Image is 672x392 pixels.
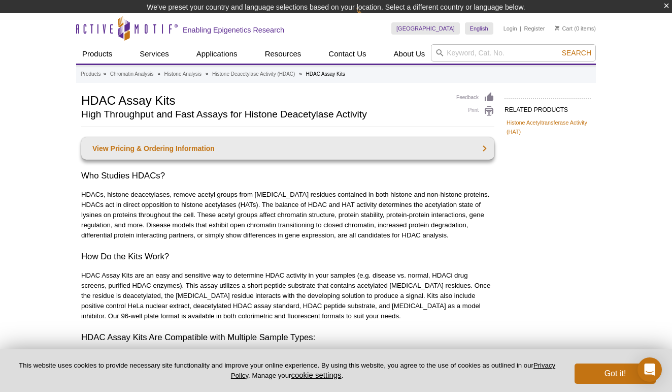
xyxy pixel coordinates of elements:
button: Got it! [575,364,656,384]
h2: High Throughput and Fast Assays for Histone Deacetylase Activity [81,110,446,119]
h2: HDAC Assay Kits Are Compatible with Multiple Sample Types: [81,331,494,344]
li: | [520,22,521,35]
li: HDAC Assay Kits [306,71,345,77]
h2: Enabling Epigenetics Research [183,25,284,35]
p: HDAC Assay Kits are an easy and sensitive way to determine HDAC activity in your samples (e.g. di... [81,270,494,321]
div: Open Intercom Messenger [637,357,662,382]
h2: Who Studies HDACs? [81,170,494,182]
h1: HDAC Assay Kits [81,92,446,107]
button: cookie settings [291,371,341,379]
li: » [157,71,160,77]
a: Resources [259,44,308,64]
img: Your Cart [555,25,559,31]
a: Cart [555,25,573,32]
li: » [206,71,209,77]
li: » [299,71,302,77]
h2: How Do the Kits Work? [81,251,494,263]
span: Search [562,49,591,57]
img: Change Here [356,8,383,32]
a: Print [456,106,494,117]
a: English [465,22,493,35]
a: [GEOGRAPHIC_DATA] [391,22,460,35]
a: Applications [190,44,244,64]
a: Feedback [456,92,494,103]
li: » [103,71,106,77]
p: This website uses cookies to provide necessary site functionality and improve your online experie... [16,361,558,380]
a: Contact Us [322,44,372,64]
a: Products [81,70,100,79]
a: Privacy Policy [231,361,555,379]
a: Login [503,25,517,32]
a: Services [133,44,175,64]
a: Chromatin Analysis [110,70,154,79]
a: Histone Acetyltransferase Activity (HAT) [507,118,589,136]
button: Search [559,48,594,57]
a: View Pricing & Ordering Information [81,137,494,160]
a: Histone Analysis [164,70,201,79]
input: Keyword, Cat. No. [431,44,596,62]
a: Histone Deacetylase Activity (HDAC) [212,70,295,79]
a: About Us [388,44,431,64]
a: Register [524,25,545,32]
h2: RELATED PRODUCTS [505,98,591,116]
a: Products [76,44,118,64]
li: (0 items) [555,22,596,35]
p: HDACs, histone deacetylases, remove acetyl groups from [MEDICAL_DATA] residues contained in both ... [81,190,494,240]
